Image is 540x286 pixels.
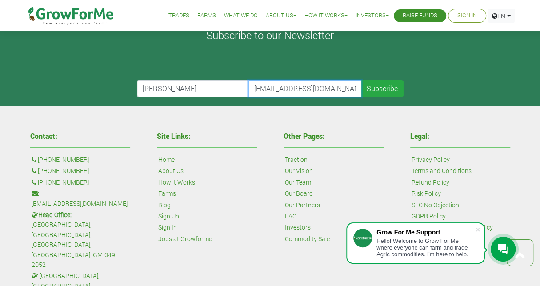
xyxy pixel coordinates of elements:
a: Investors [285,222,311,232]
a: About Us [158,166,184,176]
a: Sign In [457,11,477,20]
a: Our Vision [285,166,313,176]
a: Home [158,155,175,165]
a: About Us [266,11,296,20]
a: Raise Funds [403,11,437,20]
a: [PHONE_NUMBER] [38,155,89,165]
a: Our Partners [285,200,320,210]
a: Commodity Sale [285,234,330,244]
a: What We Do [224,11,258,20]
a: Refund Policy [412,177,449,187]
a: Jobs at Growforme [158,234,212,244]
p: : [32,189,129,209]
h4: Other Pages: [284,133,384,140]
a: Privacy Policy [412,155,450,165]
input: Firstname Lastname [137,80,250,97]
div: Hello! Welcome to Grow For Me where everyone can farm and trade Agric commodities. I'm here to help. [376,238,475,258]
input: Enter your email address [248,80,361,97]
a: How it Works [158,177,195,187]
a: Farms [158,189,176,198]
a: SEC No Objection [412,200,459,210]
h4: Site Links: [157,133,257,140]
iframe: reCAPTCHA [137,45,272,80]
b: Head Office: [38,210,72,219]
a: Our Team [285,177,311,187]
p: : [32,177,129,187]
button: Subscribe [361,80,404,97]
a: Traction [285,155,308,165]
h4: Contact: [30,133,130,140]
p: : [GEOGRAPHIC_DATA], [GEOGRAPHIC_DATA], [GEOGRAPHIC_DATA], [GEOGRAPHIC_DATA]. GM-049-2052 [32,210,129,270]
a: Investors [356,11,389,20]
a: How it Works [304,11,348,20]
a: EN [488,9,515,23]
a: [EMAIL_ADDRESS][DOMAIN_NAME] [32,199,128,209]
a: Farms [197,11,216,20]
div: Grow For Me Support [376,229,475,236]
a: FAQ [285,211,296,221]
a: Blog [158,200,171,210]
a: Risk Policy [412,189,441,198]
a: [PHONE_NUMBER] [38,177,89,187]
a: [PHONE_NUMBER] [38,166,89,176]
a: Our Board [285,189,313,198]
a: Sign In [158,222,177,232]
h4: Legal: [410,133,510,140]
p: : [32,166,129,176]
h4: Subscribe to our Newsletter [11,29,529,42]
a: Sign Up [158,211,179,221]
a: Terms and Conditions [412,166,472,176]
a: Trades [168,11,189,20]
a: GDPR Policy [412,211,446,221]
p: : [32,155,129,165]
